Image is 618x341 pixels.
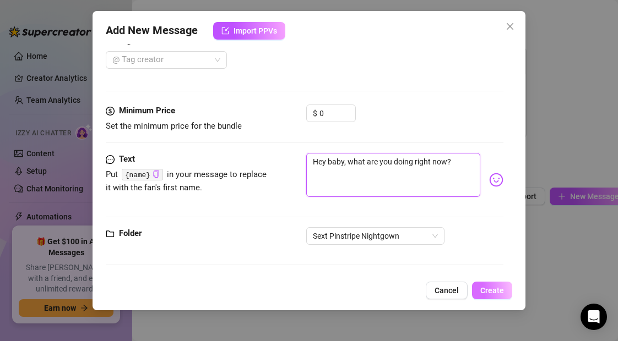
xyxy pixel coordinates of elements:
span: Add New Message [106,22,198,40]
button: Click to Copy [153,170,160,179]
strong: Folder [119,228,142,238]
span: dollar [106,105,115,118]
span: folder [106,227,115,240]
code: {name} [122,169,163,180]
span: close [506,22,514,31]
button: Create [472,282,512,299]
strong: Text [119,154,135,164]
span: Put in your message to replace it with the fan's first name. [106,169,267,193]
span: Sext Pinstripe Nightgown [313,228,438,244]
textarea: Hey baby, what are you doing right now? [306,153,480,197]
div: Open Intercom Messenger [581,304,607,330]
span: Create [480,286,504,295]
strong: Tag Collaborators [118,35,183,45]
strong: Minimum Price [119,106,175,116]
span: message [106,153,115,166]
span: Set the minimum price for the bundle [106,121,242,131]
span: Import PPVs [234,26,277,35]
img: svg%3e [489,173,503,187]
button: Import PPVs [213,22,285,40]
span: import [221,27,229,35]
span: copy [153,170,160,178]
button: Close [501,18,519,35]
button: Cancel [426,282,468,299]
span: Cancel [435,286,459,295]
span: Close [501,22,519,31]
